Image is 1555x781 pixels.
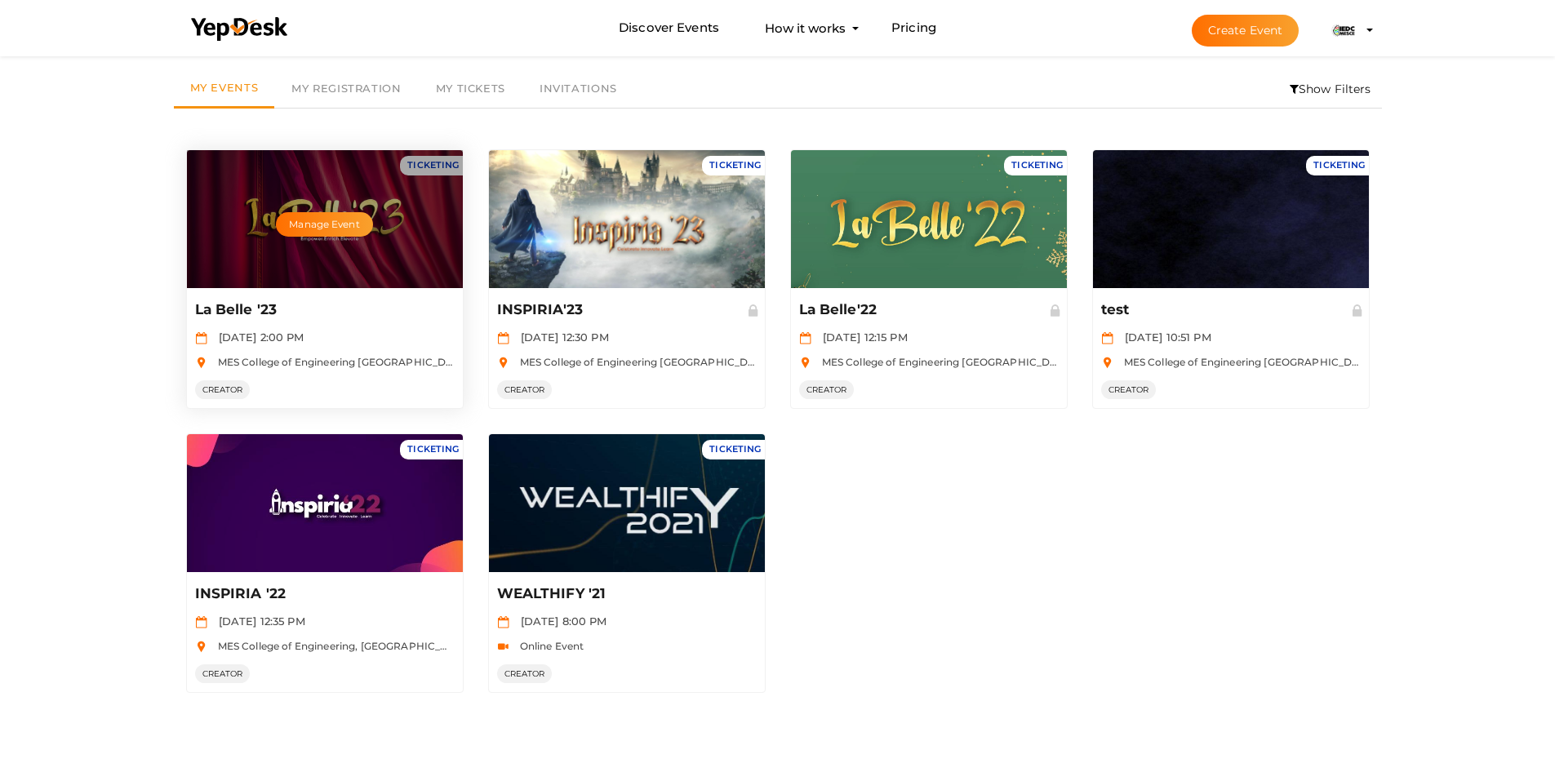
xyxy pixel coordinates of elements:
[746,303,761,317] img: Private Event
[1192,15,1300,47] button: Create Event
[210,356,1055,368] span: MES College of Engineering [GEOGRAPHIC_DATA], [GEOGRAPHIC_DATA]-[GEOGRAPHIC_DATA], [GEOGRAPHIC_DA...
[497,380,553,399] span: CREATOR
[540,82,617,95] span: Invitations
[1327,14,1360,47] img: ACg8ocJOQco-z_OLWRg7W1r8Kbh-TTUjpNGeqyKUa-j3hHAHydyH1ypD=s100
[195,616,207,628] img: calendar.svg
[799,300,1054,320] p: La Belle'22
[513,615,607,628] span: [DATE] 8:00 PM
[1101,380,1157,399] span: CREATOR
[512,640,584,652] span: Online Event
[174,70,275,109] a: My Events
[195,584,450,604] p: INSPIRIA '22
[195,664,251,683] span: CREATOR
[1350,303,1365,317] img: Private Event
[497,664,553,683] span: CREATOR
[1279,70,1382,108] li: Show Filters
[512,356,1357,368] span: MES College of Engineering [GEOGRAPHIC_DATA], [GEOGRAPHIC_DATA]-[GEOGRAPHIC_DATA], [GEOGRAPHIC_DA...
[419,70,522,108] a: My Tickets
[195,641,207,653] img: location.svg
[1048,303,1063,317] img: Private Event
[276,212,372,237] button: Manage Event
[1101,332,1113,344] img: calendar.svg
[195,357,207,369] img: location.svg
[497,616,509,628] img: calendar.svg
[497,332,509,344] img: calendar.svg
[619,13,719,43] a: Discover Events
[799,332,811,344] img: calendar.svg
[522,70,634,108] a: Invitations
[211,615,305,628] span: [DATE] 12:35 PM
[513,331,609,344] span: [DATE] 12:30 PM
[497,641,509,653] img: video-icon.svg
[1101,300,1356,320] p: test
[799,380,855,399] span: CREATOR
[195,380,251,399] span: CREATOR
[195,332,207,344] img: calendar.svg
[195,300,450,320] p: La Belle '23
[291,82,401,95] span: My Registration
[497,300,752,320] p: INSPIRIA'23
[210,640,941,652] span: MES College of Engineering, [GEOGRAPHIC_DATA]-[GEOGRAPHIC_DATA], [GEOGRAPHIC_DATA], [GEOGRAPHIC_D...
[891,13,936,43] a: Pricing
[190,81,259,94] span: My Events
[760,13,851,43] button: How it works
[799,357,811,369] img: location.svg
[274,70,418,108] a: My Registration
[436,82,505,95] span: My Tickets
[1101,357,1113,369] img: location.svg
[815,331,908,344] span: [DATE] 12:15 PM
[497,357,509,369] img: location.svg
[211,331,304,344] span: [DATE] 2:00 PM
[1117,331,1211,344] span: [DATE] 10:51 PM
[497,584,752,604] p: WEALTHIFY '21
